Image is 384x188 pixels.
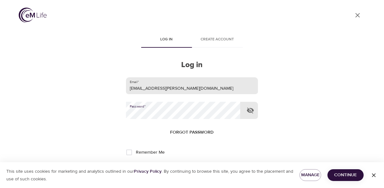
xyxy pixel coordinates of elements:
a: Privacy Policy [134,169,162,174]
h2: Log in [126,60,258,70]
span: Continue [333,171,359,179]
span: Remember Me [136,149,165,156]
a: close [350,8,365,23]
button: Continue [328,169,364,181]
img: logo [19,8,47,23]
span: Forgot password [170,129,214,136]
span: Create account [196,36,239,43]
span: Log in [145,36,188,43]
span: Manage [305,171,316,179]
button: Manage [300,169,321,181]
button: Forgot password [168,127,216,138]
div: disabled tabs example [126,32,258,48]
